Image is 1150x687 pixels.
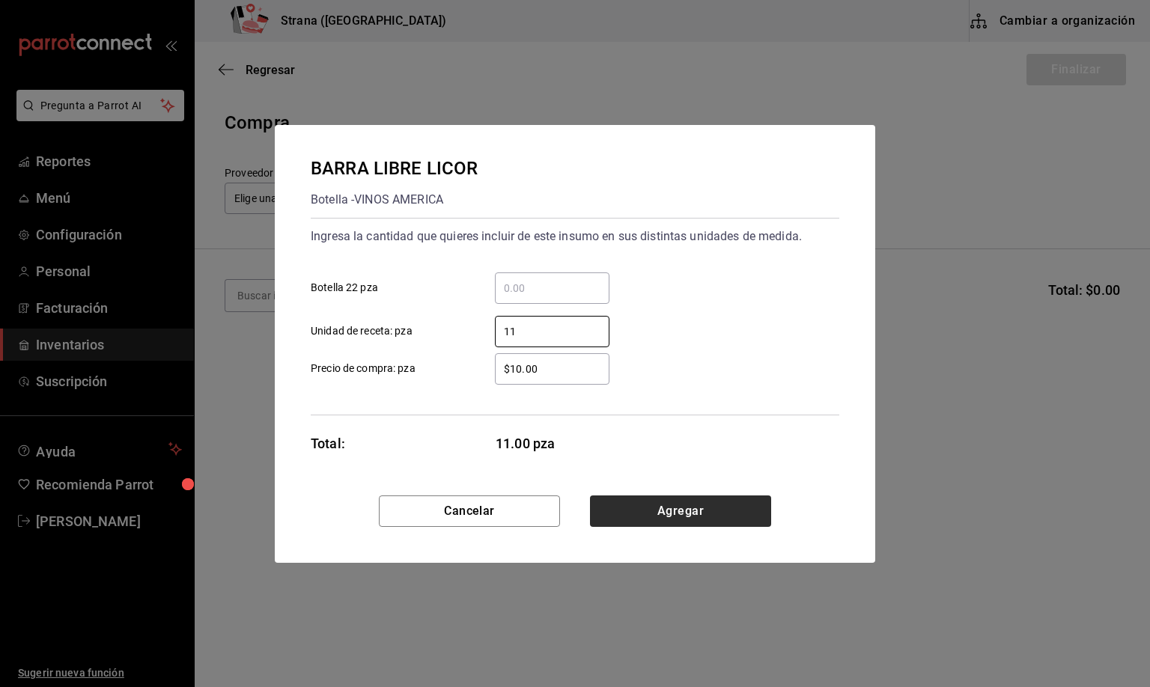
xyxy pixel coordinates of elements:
[311,361,416,376] span: Precio de compra: pza
[311,225,839,248] div: Ingresa la cantidad que quieres incluir de este insumo en sus distintas unidades de medida.
[311,433,345,454] div: Total:
[311,323,413,339] span: Unidad de receta: pza
[311,188,478,212] div: Botella - VINOS AMERICA
[495,279,609,297] input: Botella 22 pza
[495,360,609,378] input: Precio de compra: pza
[311,280,378,296] span: Botella 22 pza
[495,323,609,341] input: Unidad de receta: pza
[311,155,478,182] div: BARRA LIBRE LICOR
[590,495,771,527] button: Agregar
[496,433,610,454] span: 11.00 pza
[379,495,560,527] button: Cancelar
